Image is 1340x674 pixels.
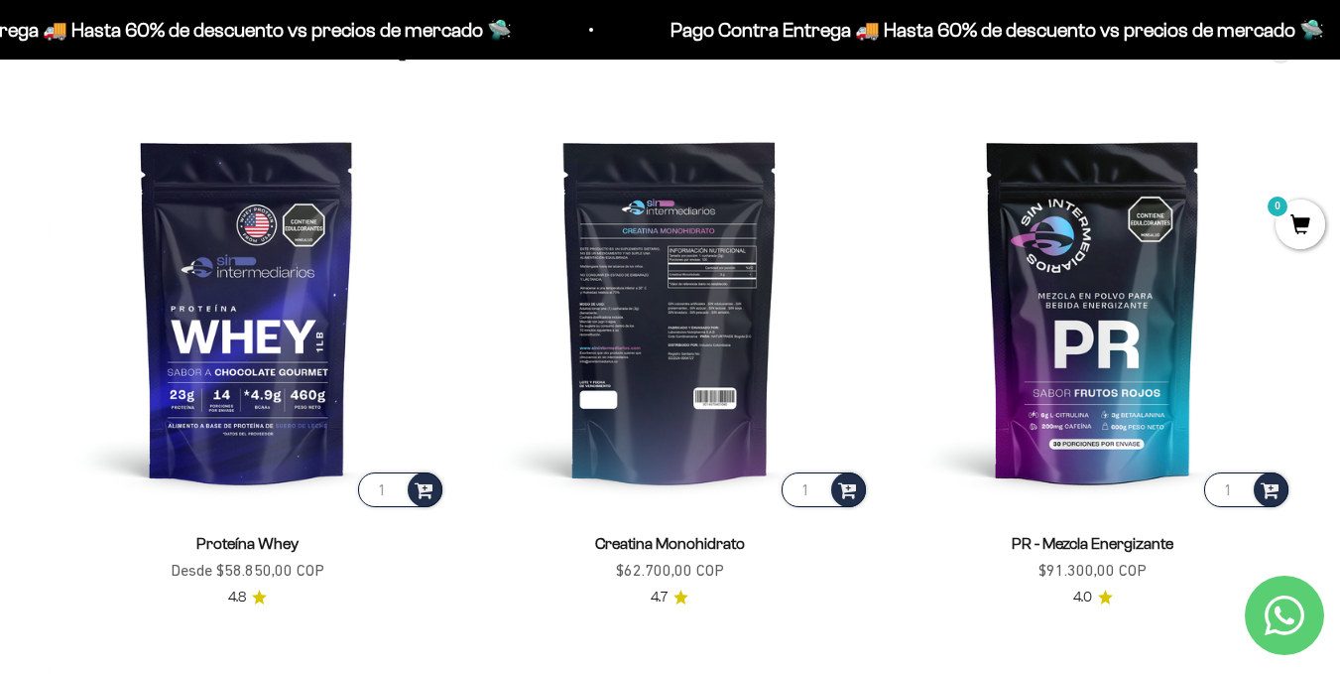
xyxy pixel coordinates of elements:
[228,587,267,608] a: 4.84.8 de 5.0 estrellas
[616,558,724,584] sale-price: $62.700,00 COP
[48,29,573,64] split-lines: LOS FAVORITOS DE LOS QUE SABEN...
[595,535,745,552] a: Creatina Monohidrato
[171,558,324,584] sale-price: Desde $58.850,00 COP
[1038,558,1147,584] sale-price: $91.300,00 COP
[470,111,869,510] img: Creatina Monohidrato
[196,535,299,552] a: Proteína Whey
[651,587,688,608] a: 4.74.7 de 5.0 estrellas
[1073,587,1092,608] span: 4.0
[668,14,1321,46] p: Pago Contra Entrega 🚚 Hasta 60% de descuento vs precios de mercado 🛸
[1012,535,1173,552] a: PR - Mezcla Energizante
[1266,195,1289,218] mark: 0
[651,587,668,608] span: 4.7
[228,587,246,608] span: 4.8
[1276,215,1325,237] a: 0
[1073,587,1113,608] a: 4.04.0 de 5.0 estrellas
